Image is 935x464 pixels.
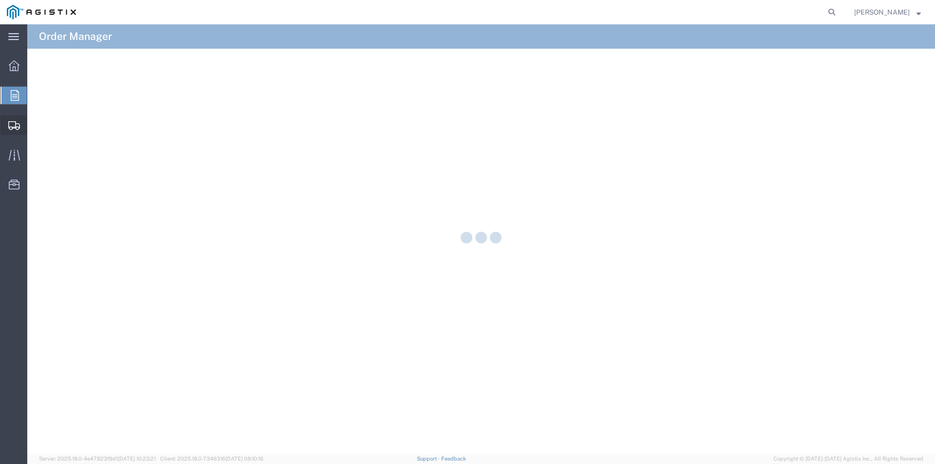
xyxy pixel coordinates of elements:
span: Server: 2025.18.0-4e47823f9d1 [39,456,156,462]
span: Copyright © [DATE]-[DATE] Agistix Inc., All Rights Reserved [773,455,923,463]
span: Client: 2025.18.0-7346316 [160,456,263,462]
a: Support [417,456,441,462]
span: [DATE] 08:10:16 [225,456,263,462]
span: [DATE] 10:23:21 [118,456,156,462]
button: [PERSON_NAME] [854,6,921,18]
a: Feedback [441,456,466,462]
img: logo [7,5,76,19]
span: Michael Kweder [854,7,910,18]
